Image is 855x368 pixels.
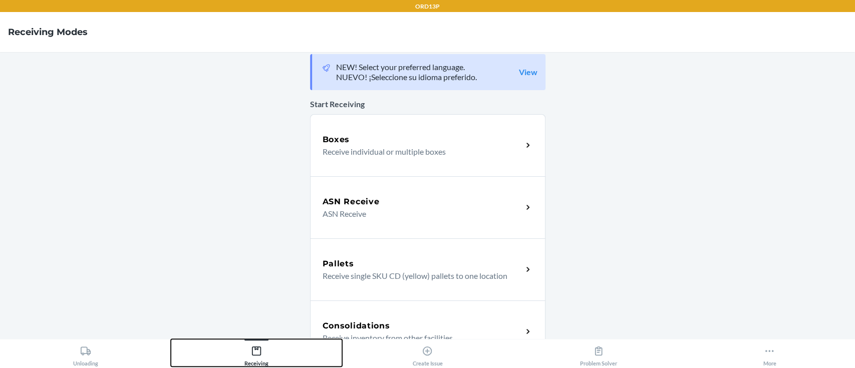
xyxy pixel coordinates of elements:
button: More [684,339,855,366]
p: Receive individual or multiple boxes [323,146,514,158]
div: More [763,341,776,366]
p: Start Receiving [310,98,545,110]
a: ConsolidationsReceive inventory from other facilities [310,300,545,362]
div: Create Issue [412,341,442,366]
p: ORD13P [415,2,440,11]
p: ASN Receive [323,208,514,220]
p: NEW! Select your preferred language. [336,62,477,72]
h5: Consolidations [323,320,390,332]
a: ASN ReceiveASN Receive [310,176,545,238]
h5: Boxes [323,134,350,146]
button: Receiving [171,339,342,366]
a: BoxesReceive individual or multiple boxes [310,114,545,176]
div: Unloading [73,341,98,366]
button: Problem Solver [513,339,684,366]
div: Problem Solver [580,341,617,366]
h4: Receiving Modes [8,26,88,39]
a: PalletsReceive single SKU CD (yellow) pallets to one location [310,238,545,300]
p: Receive inventory from other facilities [323,332,514,344]
div: Receiving [244,341,268,366]
h5: ASN Receive [323,196,380,208]
a: View [519,67,537,77]
h5: Pallets [323,258,354,270]
p: Receive single SKU CD (yellow) pallets to one location [323,270,514,282]
button: Create Issue [342,339,513,366]
p: NUEVO! ¡Seleccione su idioma preferido. [336,72,477,82]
